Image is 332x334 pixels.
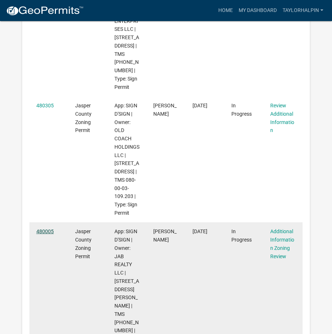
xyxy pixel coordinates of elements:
[231,228,252,243] span: In Progress
[153,228,177,243] span: Taylor Halpin
[75,103,92,133] span: Jasper County Zoning Permit
[114,103,139,216] span: App: SIGN D'SIGN | Owner: OLD COACH HOLDINGS LLC | 61 SCHINGER AVE | TMS 080-00-03-109.203 | Type...
[153,103,177,117] span: Taylor Halpin
[75,228,92,259] span: Jasper County Zoning Permit
[270,103,294,133] a: Review Additional Information
[193,228,207,234] span: 09/17/2025
[193,103,207,108] span: 09/18/2025
[236,4,280,17] a: My Dashboard
[36,228,54,234] a: 480005
[280,4,326,17] a: taylorhalpin
[270,228,294,259] a: Additional Information Zoning Review
[36,103,54,108] a: 480305
[231,103,252,117] span: In Progress
[215,4,236,17] a: Home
